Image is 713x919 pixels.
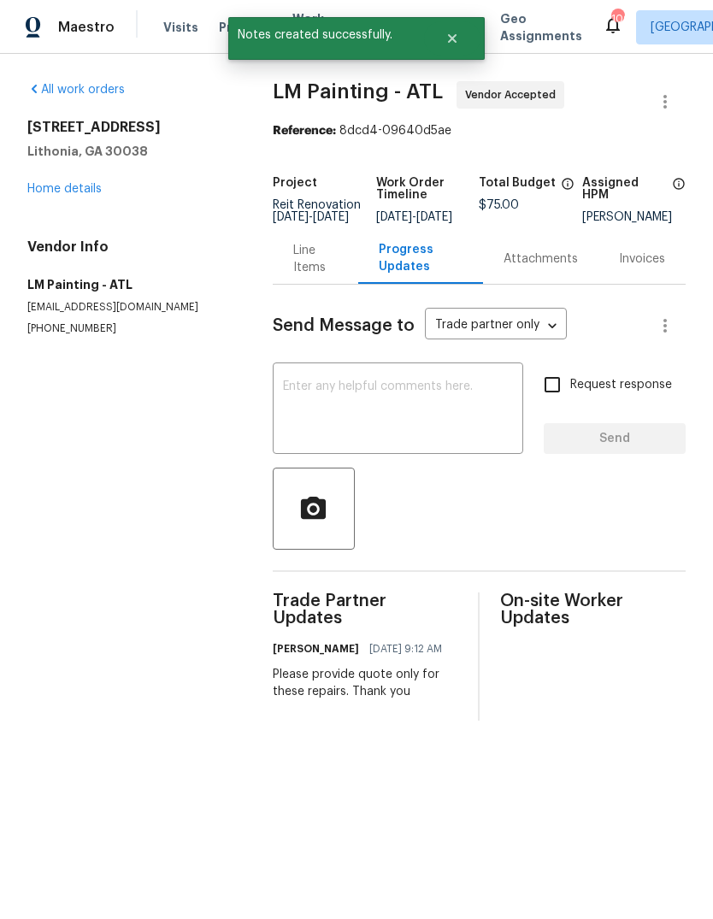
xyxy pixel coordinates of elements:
[582,211,686,223] div: [PERSON_NAME]
[273,211,349,223] span: -
[273,592,458,627] span: Trade Partner Updates
[293,242,338,276] div: Line Items
[27,276,232,293] h5: LM Painting - ATL
[58,19,115,36] span: Maestro
[27,84,125,96] a: All work orders
[561,177,575,199] span: The total cost of line items that have been proposed by Opendoor. This sum includes line items th...
[313,211,349,223] span: [DATE]
[273,199,361,223] span: Reit Renovation
[376,211,412,223] span: [DATE]
[273,211,309,223] span: [DATE]
[273,122,686,139] div: 8dcd4-09640d5ae
[27,143,232,160] h5: Lithonia, GA 30038
[273,81,443,102] span: LM Painting - ATL
[27,300,232,315] p: [EMAIL_ADDRESS][DOMAIN_NAME]
[379,241,463,275] div: Progress Updates
[219,19,272,36] span: Projects
[27,119,232,136] h2: [STREET_ADDRESS]
[273,317,415,334] span: Send Message to
[273,177,317,189] h5: Project
[416,211,452,223] span: [DATE]
[273,666,458,700] div: Please provide quote only for these repairs. Thank you
[27,183,102,195] a: Home details
[570,376,672,394] span: Request response
[465,86,563,103] span: Vendor Accepted
[500,10,582,44] span: Geo Assignments
[369,640,442,657] span: [DATE] 9:12 AM
[163,19,198,36] span: Visits
[27,321,232,336] p: [PHONE_NUMBER]
[273,640,359,657] h6: [PERSON_NAME]
[504,250,578,268] div: Attachments
[273,125,336,137] b: Reference:
[292,10,336,44] span: Work Orders
[500,592,686,627] span: On-site Worker Updates
[424,21,480,56] button: Close
[376,211,452,223] span: -
[376,177,480,201] h5: Work Order Timeline
[479,177,556,189] h5: Total Budget
[27,239,232,256] h4: Vendor Info
[672,177,686,211] span: The hpm assigned to this work order.
[425,312,567,340] div: Trade partner only
[228,17,424,53] span: Notes created successfully.
[611,10,623,27] div: 100
[619,250,665,268] div: Invoices
[582,177,667,201] h5: Assigned HPM
[479,199,519,211] span: $75.00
